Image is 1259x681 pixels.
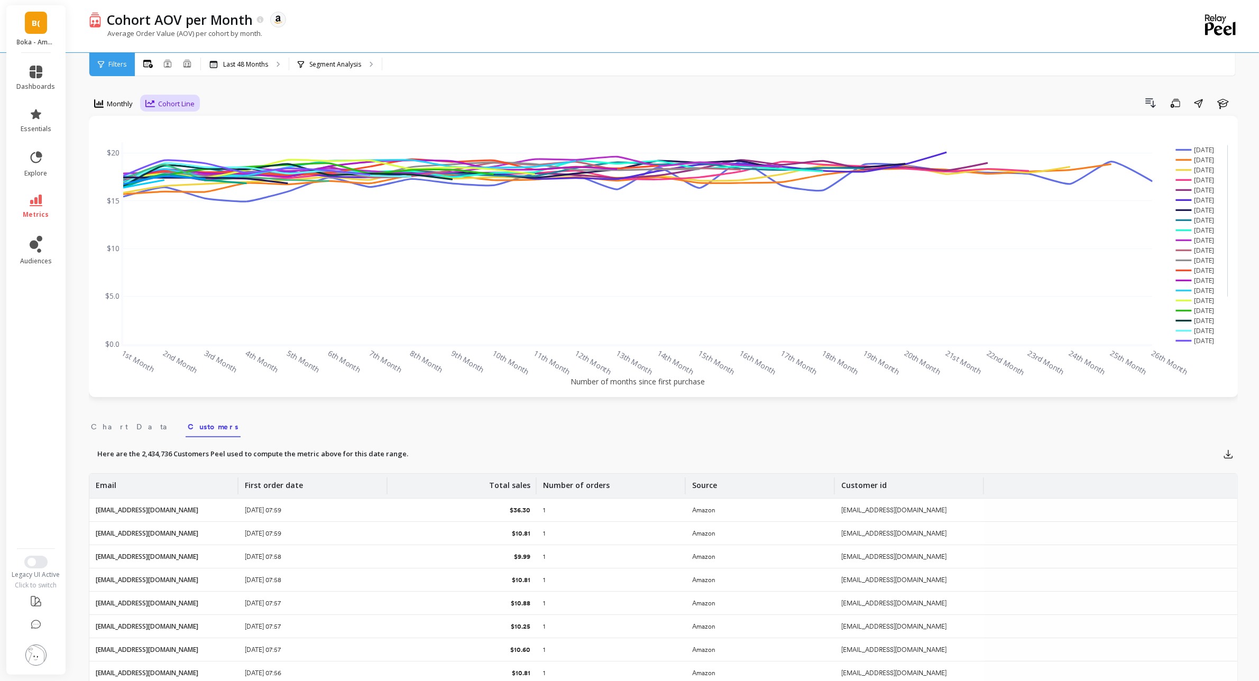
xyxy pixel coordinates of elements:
p: Amazon [692,576,715,584]
p: Average Order Value (AOV) per cohort by month. [89,29,262,38]
p: [DATE] 07:56 [245,669,281,677]
p: [EMAIL_ADDRESS][DOMAIN_NAME] [841,506,949,514]
p: Customer id [841,474,887,491]
p: $10.81 [512,669,530,677]
label: Here are the 2,434,736 Customers Peel used to compute the metric above for this date range. [97,449,408,459]
p: Total sales [489,474,530,491]
span: Cohort Line [158,99,195,109]
p: [EMAIL_ADDRESS][DOMAIN_NAME] [96,529,198,538]
p: Amazon [692,529,715,538]
p: [DATE] 07:59 [245,529,281,538]
p: Boka - Amazon (Essor) [17,38,56,47]
p: [EMAIL_ADDRESS][DOMAIN_NAME] [96,669,198,677]
p: Segment Analysis [309,60,361,69]
p: Amazon [692,599,715,608]
span: Customers [188,421,238,432]
p: Number of orders [543,474,610,491]
img: api.amazon.svg [273,15,283,24]
p: 1 [543,646,545,654]
p: [DATE] 07:57 [245,622,281,631]
div: Click to switch [6,581,66,590]
span: audiences [20,257,52,265]
span: Chart Data [91,421,175,432]
img: profile picture [25,645,47,666]
span: dashboards [17,82,56,91]
p: [EMAIL_ADDRESS][DOMAIN_NAME] [841,646,949,654]
p: Source [692,474,717,491]
p: 1 [543,553,545,561]
p: Amazon [692,669,715,677]
p: Amazon [692,622,715,631]
p: Last 48 Months [223,60,268,69]
div: Legacy UI Active [6,570,66,579]
img: header icon [89,12,102,27]
p: $10.60 [510,646,530,654]
p: $9.99 [514,553,530,561]
p: $10.88 [511,599,530,608]
p: [EMAIL_ADDRESS][DOMAIN_NAME] [841,599,949,608]
p: 1 [543,669,545,677]
span: Monthly [107,99,133,109]
span: essentials [21,125,51,133]
p: 1 [543,506,545,514]
button: Switch to New UI [24,556,48,568]
p: [EMAIL_ADDRESS][DOMAIN_NAME] [841,529,949,538]
p: 1 [543,599,545,608]
p: [DATE] 07:57 [245,646,281,654]
p: [EMAIL_ADDRESS][DOMAIN_NAME] [841,576,949,584]
p: Email [96,474,116,491]
p: [EMAIL_ADDRESS][DOMAIN_NAME] [96,646,198,654]
p: Amazon [692,553,715,561]
p: $36.30 [510,506,530,514]
p: [EMAIL_ADDRESS][DOMAIN_NAME] [841,622,949,631]
p: [EMAIL_ADDRESS][DOMAIN_NAME] [96,506,198,514]
span: B( [32,17,40,29]
p: [DATE] 07:58 [245,553,281,561]
p: $10.81 [512,529,530,538]
p: [DATE] 07:58 [245,576,281,584]
span: explore [25,169,48,178]
p: $10.81 [512,576,530,584]
p: Cohort AOV per Month [107,11,253,29]
p: Amazon [692,506,715,514]
span: Filters [108,60,126,69]
span: metrics [23,210,49,219]
p: 1 [543,529,545,538]
p: [EMAIL_ADDRESS][DOMAIN_NAME] [96,622,198,631]
p: $10.25 [511,622,530,631]
p: [EMAIL_ADDRESS][DOMAIN_NAME] [841,553,949,561]
p: [EMAIL_ADDRESS][DOMAIN_NAME] [96,576,198,584]
p: [DATE] 07:59 [245,506,281,514]
p: Amazon [692,646,715,654]
p: [DATE] 07:57 [245,599,281,608]
p: First order date [245,474,303,491]
p: 1 [543,576,545,584]
p: [EMAIL_ADDRESS][DOMAIN_NAME] [96,599,198,608]
p: [EMAIL_ADDRESS][DOMAIN_NAME] [96,553,198,561]
p: 1 [543,622,545,631]
p: [EMAIL_ADDRESS][DOMAIN_NAME] [841,669,949,677]
nav: Tabs [89,413,1238,437]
